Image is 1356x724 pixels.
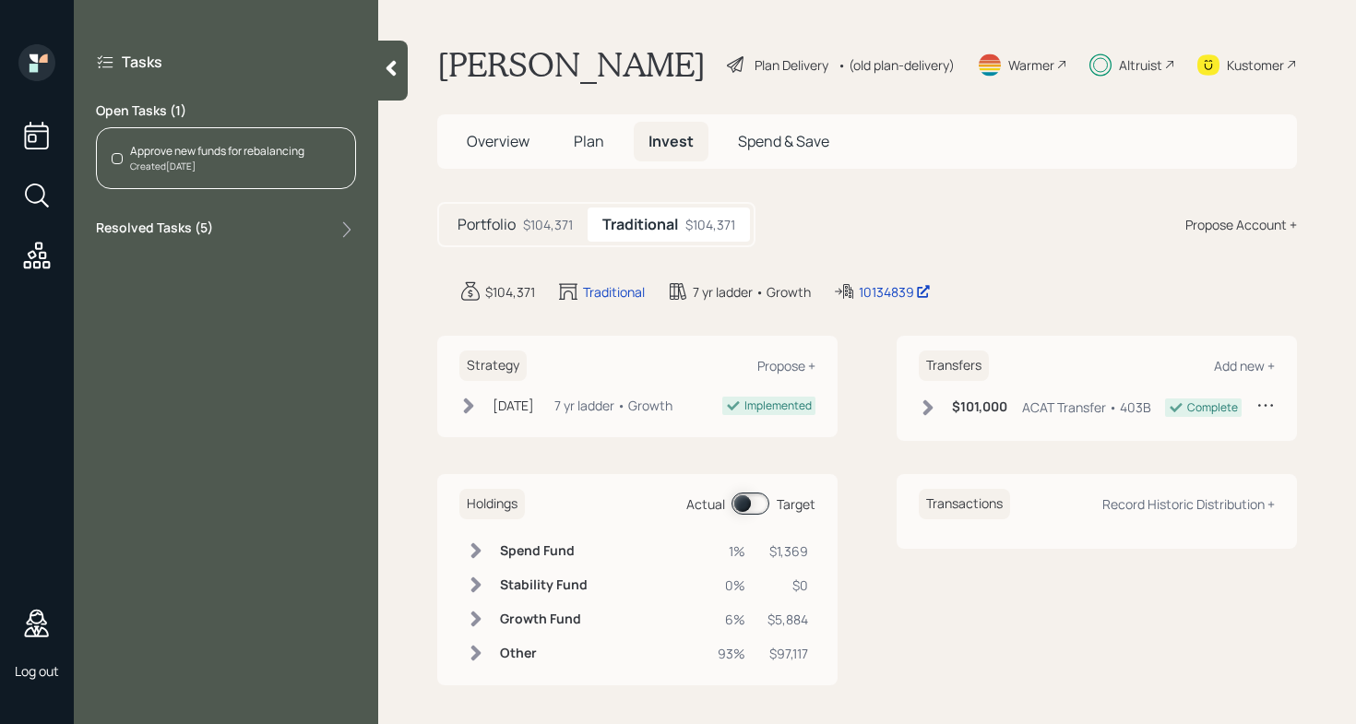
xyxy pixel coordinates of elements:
div: Target [777,494,815,514]
div: Actual [686,494,725,514]
span: Overview [467,131,529,151]
div: Plan Delivery [755,55,828,75]
div: Altruist [1119,55,1162,75]
div: 10134839 [859,282,931,302]
div: Traditional [583,282,645,302]
span: Invest [648,131,694,151]
div: 6% [718,610,745,629]
div: Warmer [1008,55,1054,75]
div: $104,371 [485,282,535,302]
h6: Stability Fund [500,577,588,593]
h1: [PERSON_NAME] [437,44,706,85]
div: ACAT Transfer • 403B [1022,398,1151,417]
div: Kustomer [1227,55,1284,75]
h6: Holdings [459,489,525,519]
h6: Transfers [919,350,989,381]
div: 1% [718,541,745,561]
div: $104,371 [523,215,573,234]
div: • (old plan-delivery) [838,55,955,75]
h6: $101,000 [952,399,1007,415]
label: Tasks [122,52,162,72]
div: $0 [767,576,808,595]
div: Record Historic Distribution + [1102,495,1275,513]
div: 7 yr ladder • Growth [554,396,672,415]
div: $5,884 [767,610,808,629]
div: 93% [718,644,745,663]
div: $1,369 [767,541,808,561]
div: Add new + [1214,357,1275,374]
h6: Other [500,646,588,661]
span: Spend & Save [738,131,829,151]
div: $97,117 [767,644,808,663]
span: Plan [574,131,604,151]
div: Implemented [744,398,812,414]
div: Created [DATE] [130,160,304,173]
h6: Growth Fund [500,611,588,627]
h6: Strategy [459,350,527,381]
h6: Transactions [919,489,1010,519]
label: Resolved Tasks ( 5 ) [96,219,213,241]
div: [DATE] [493,396,534,415]
div: Log out [15,662,59,680]
div: Complete [1187,399,1238,416]
div: 7 yr ladder • Growth [693,282,811,302]
div: Propose + [757,357,815,374]
h5: Portfolio [458,216,516,233]
div: $104,371 [685,215,735,234]
div: 0% [718,576,745,595]
h5: Traditional [602,216,678,233]
div: Propose Account + [1185,215,1297,234]
div: Approve new funds for rebalancing [130,143,304,160]
h6: Spend Fund [500,543,588,559]
label: Open Tasks ( 1 ) [96,101,356,120]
